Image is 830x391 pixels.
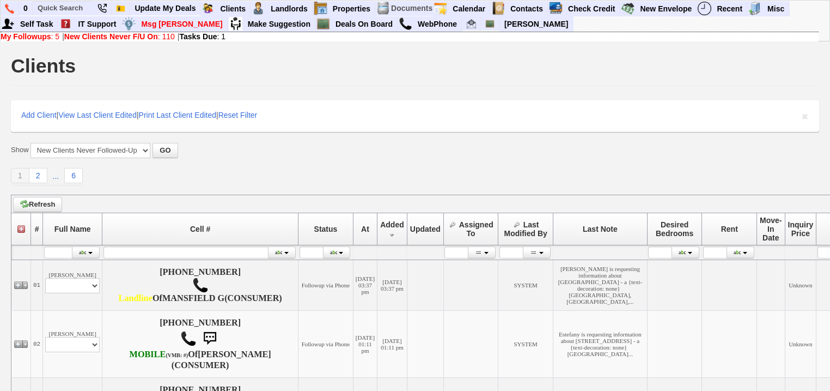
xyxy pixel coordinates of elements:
td: [PERSON_NAME] [43,310,102,377]
a: Contacts [506,2,548,16]
a: Landlords [266,2,313,16]
a: 1 [11,168,29,183]
a: 2 [29,168,47,183]
a: Print Last Client Edited [139,111,216,119]
h4: [PHONE_NUMBER] Of (CONSUMER) [105,267,296,303]
img: phone.png [5,4,14,14]
span: Assigned To [459,220,493,238]
td: [PERSON_NAME] [43,260,102,310]
img: appt_icon.png [434,2,447,15]
a: 6 [64,168,83,183]
span: Move-In Date [760,216,782,242]
b: My Followups [1,32,51,41]
td: [DATE] 01:11 pm [353,310,377,377]
span: Added [380,220,404,229]
th: # [31,213,43,245]
a: [PERSON_NAME] [500,17,572,31]
input: Quick Search [33,1,93,15]
a: 0 [19,1,33,15]
img: call.png [399,17,412,31]
td: SYSTEM [498,260,553,310]
img: su2.jpg [229,17,242,31]
font: Landline [119,293,152,303]
button: GO [152,143,178,158]
img: Renata@HomeSweetHomeProperties.com [467,19,476,28]
h4: [PHONE_NUMBER] Of (CONSUMER) [105,318,296,370]
span: Status [314,225,338,233]
td: [DATE] 01:11 pm [377,310,407,377]
a: New Clients Never F/U On: 110 [64,32,175,41]
img: landlord.png [252,2,265,15]
a: Msg [PERSON_NAME] [137,17,227,31]
h1: Clients [11,56,76,76]
div: | | | [11,100,819,132]
font: Msg [PERSON_NAME] [141,20,222,28]
td: Followup via Phone [298,260,353,310]
a: Make Suggestion [243,17,315,31]
b: MANSFIELD G [162,293,224,303]
img: phone22.png [97,4,107,13]
img: chalkboard.png [485,19,495,28]
img: chalkboard.png [316,17,330,31]
img: properties.png [314,2,327,15]
a: Calendar [448,2,490,16]
td: 01 [31,260,43,310]
a: View Last Client Edited [58,111,137,119]
td: [DATE] 03:37 pm [377,260,407,310]
img: clients.png [201,2,215,15]
span: Last Modified By [504,220,547,238]
span: Cell # [190,225,210,233]
span: Desired Bedrooms [656,220,693,238]
a: IT Support [74,17,121,31]
span: Inquiry Price [788,220,814,238]
img: recent.png [698,2,711,15]
a: Recent [712,2,747,16]
a: Tasks Due: 1 [180,32,226,41]
a: Properties [328,2,375,16]
a: Refresh [13,197,62,212]
span: Last Note [583,225,618,233]
a: WebPhone [413,17,462,31]
font: MOBILE [130,350,166,359]
a: ... [47,169,65,183]
td: SYSTEM [498,310,553,377]
td: Documents [390,1,433,16]
img: gmoney.png [621,2,634,15]
a: Misc [763,2,789,16]
label: Show [11,145,29,155]
img: call.png [192,277,209,293]
a: Update My Deals [130,1,200,15]
a: Add Client [21,111,57,119]
img: docs.png [376,2,390,15]
span: At [361,225,369,233]
td: [DATE] 03:37 pm [353,260,377,310]
td: Unknown [785,260,816,310]
img: money.png [122,17,136,31]
img: help2.png [59,17,72,31]
td: Estefany is requesting information about [STREET_ADDRESS] - a {text-decoration: none} [GEOGRAPHIC... [553,310,648,377]
a: Clients [216,2,251,16]
span: Rent [721,225,738,233]
img: officebldg.png [748,2,762,15]
td: [PERSON_NAME] is requesting information about [GEOGRAPHIC_DATA] - a {text-decoration: none} [GEOG... [553,260,648,310]
font: (VMB: #) [166,352,188,358]
a: New Envelope [636,2,697,16]
img: creditreport.png [549,2,563,15]
b: Cablevision Lightpath, Inc. [119,293,152,303]
img: myadd.png [1,17,15,31]
img: contact.png [491,2,505,15]
img: call.png [180,330,197,347]
b: New Clients Never F/U On [64,32,158,41]
a: Self Task [16,17,58,31]
a: My Followups: 5 [1,32,59,41]
b: Tasks Due [180,32,217,41]
a: Deals On Board [331,17,398,31]
a: Check Credit [564,2,620,16]
td: Followup via Phone [298,310,353,377]
span: Full Name [54,225,91,233]
b: T-Mobile USA, Inc. [130,350,188,359]
div: | | [1,32,819,41]
img: sms.png [199,328,221,350]
td: 02 [31,310,43,377]
b: [PERSON_NAME] [198,350,271,359]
